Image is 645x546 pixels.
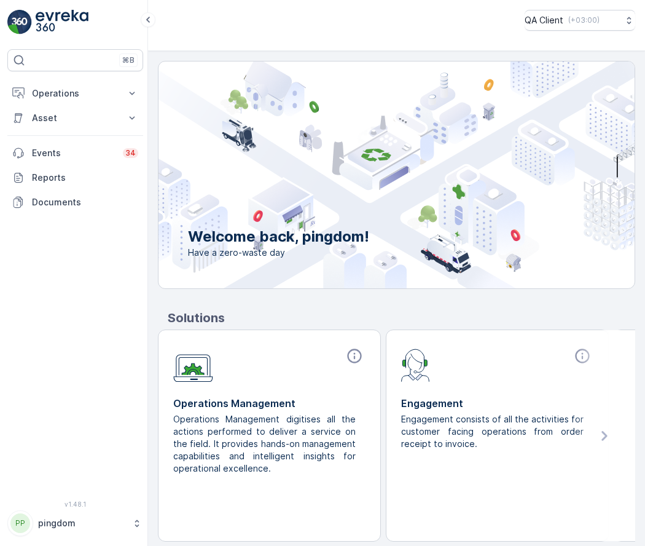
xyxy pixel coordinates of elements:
div: PP [10,513,30,533]
span: v 1.48.1 [7,501,143,508]
p: ⌘B [122,55,135,65]
p: Solutions [168,309,635,327]
img: city illustration [103,61,635,288]
p: Operations [32,87,119,100]
p: Engagement consists of all the activities for customer facing operations from order receipt to in... [401,413,584,450]
p: pingdom [38,517,126,529]
img: logo [7,10,32,34]
button: PPpingdom [7,510,143,536]
button: Asset [7,106,143,130]
a: Events34 [7,141,143,165]
button: QA Client(+03:00) [525,10,635,31]
p: Engagement [401,396,593,411]
p: Reports [32,172,138,184]
p: Welcome back, pingdom! [188,227,369,247]
p: Operations Management [173,396,365,411]
p: Documents [32,196,138,208]
p: Events [32,147,115,159]
p: ( +03:00 ) [568,15,600,25]
p: QA Client [525,14,563,26]
span: Have a zero-waste day [188,247,369,259]
img: module-icon [173,347,213,382]
p: Asset [32,112,119,124]
p: 34 [125,148,136,158]
p: Operations Management digitises all the actions performed to deliver a service on the field. It p... [173,413,356,475]
img: logo_light-DOdMpM7g.png [36,10,88,34]
a: Documents [7,190,143,215]
button: Operations [7,81,143,106]
a: Reports [7,165,143,190]
img: module-icon [401,347,430,382]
